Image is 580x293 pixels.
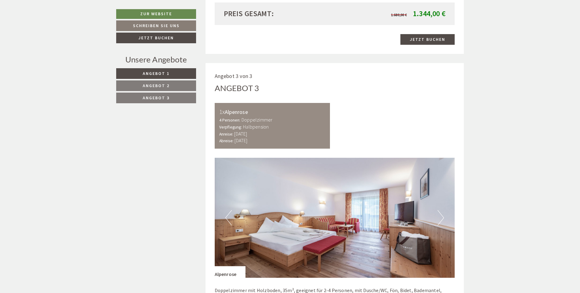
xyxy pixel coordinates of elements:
[234,131,247,137] b: [DATE]
[235,137,247,143] b: [DATE]
[116,9,196,19] a: Zur Website
[219,108,326,116] div: Alpenrose
[219,125,242,130] small: Verpflegung:
[413,9,446,18] span: 1.344,00 €
[215,83,259,94] div: Angebot 3
[9,30,97,34] small: 12:23
[143,95,170,101] span: Angebot 3
[116,54,196,65] div: Unsere Angebote
[5,17,100,35] div: Guten Tag, wie können wir Ihnen helfen?
[116,20,196,31] a: Schreiben Sie uns
[243,124,269,130] b: Halbpension
[215,158,455,278] img: image
[215,72,252,79] span: Angebot 3 von 3
[219,138,234,143] small: Abreise:
[143,83,170,88] span: Angebot 2
[391,12,407,17] span: 1.680,00 €
[219,132,234,137] small: Anreise:
[116,33,196,43] a: Jetzt buchen
[143,71,170,76] span: Angebot 1
[242,117,272,123] b: Doppelzimmer
[400,34,455,45] a: Jetzt buchen
[225,210,232,225] button: Previous
[438,210,444,225] button: Next
[219,9,335,19] div: Preis gesamt:
[219,108,225,115] b: 1x
[219,118,241,123] small: 4 Personen:
[215,266,246,278] div: Alpenrose
[204,161,240,171] button: Senden
[109,5,131,15] div: [DATE]
[9,18,97,23] div: [GEOGRAPHIC_DATA]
